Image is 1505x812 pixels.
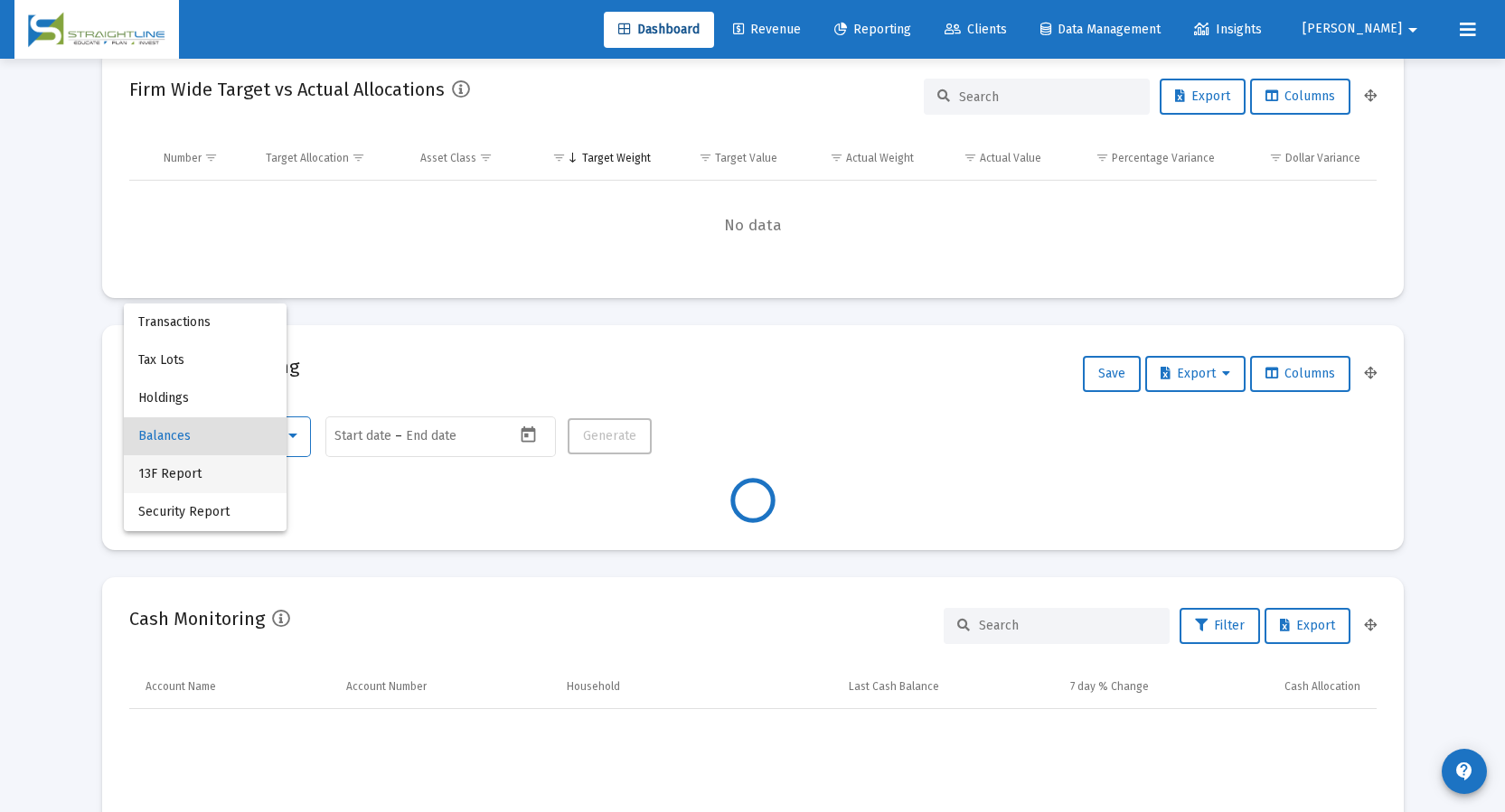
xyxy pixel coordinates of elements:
span: Balances [138,417,272,455]
span: Tax Lots [138,341,272,379]
span: Transactions [138,303,272,341]
span: Holdings [138,379,272,417]
span: Security Report [138,493,272,531]
span: 13F Report [138,455,272,493]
